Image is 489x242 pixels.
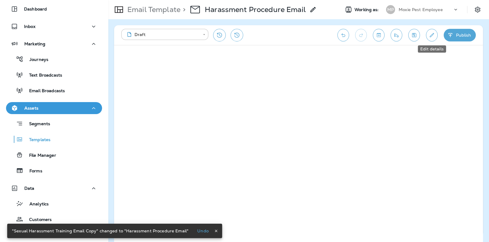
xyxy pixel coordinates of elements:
[408,29,420,41] button: Save
[6,84,102,97] button: Email Broadcasts
[6,38,102,50] button: Marketing
[231,29,243,41] button: View Changelog
[125,32,199,38] div: Draft
[6,149,102,161] button: File Manager
[24,7,47,11] p: Dashboard
[355,7,380,12] span: Working as:
[205,5,306,14] p: Harassment Procedure Email
[24,24,35,29] p: Inbox
[24,186,35,191] p: Data
[12,225,189,236] div: "Sexual Harassment Training Email Copy" changed to "Harassment Procedure Email"
[23,73,62,78] p: Text Broadcasts
[180,5,186,14] p: >
[6,3,102,15] button: Dashboard
[386,5,395,14] div: MP
[23,153,56,159] p: File Manager
[193,227,213,234] button: Undo
[6,133,102,146] button: Templates
[6,68,102,81] button: Text Broadcasts
[23,201,49,207] p: Analytics
[373,29,385,41] button: Toggle preview
[6,117,102,130] button: Segments
[23,88,65,94] p: Email Broadcasts
[337,29,349,41] button: Undo
[6,213,102,225] button: Customers
[23,137,50,143] p: Templates
[23,217,52,223] p: Customers
[213,29,226,41] button: Restore from previous version
[399,7,443,12] p: Moxie Pest Employee
[6,20,102,32] button: Inbox
[23,168,42,174] p: Forms
[6,102,102,114] button: Assets
[23,121,50,127] p: Segments
[24,41,45,46] p: Marketing
[426,29,438,41] button: Edit details
[444,29,476,41] button: Publish
[24,106,38,110] p: Assets
[6,53,102,65] button: Journeys
[6,228,102,241] button: Transactions
[6,197,102,210] button: Analytics
[418,45,446,53] div: Edit details
[125,5,180,14] p: Email Template
[197,228,209,233] p: Undo
[23,57,48,63] p: Journeys
[6,182,102,194] button: Data
[391,29,402,41] button: Send test email
[6,164,102,177] button: Forms
[472,4,483,15] button: Settings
